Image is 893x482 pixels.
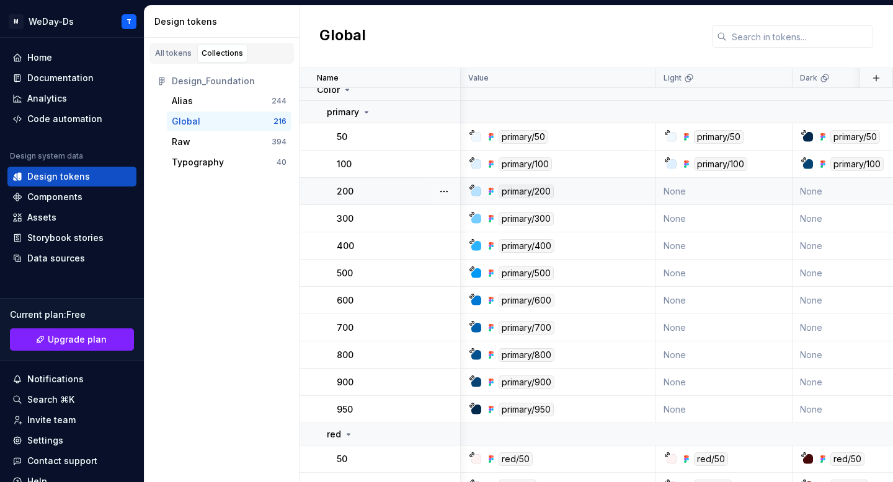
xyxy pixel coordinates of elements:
a: Documentation [7,68,136,88]
div: primary/300 [499,212,554,226]
a: Home [7,48,136,68]
p: 400 [337,240,354,252]
div: Documentation [27,72,94,84]
p: 200 [337,185,353,198]
td: None [656,314,793,341]
a: Data sources [7,248,136,268]
a: Code automation [7,109,136,129]
p: 700 [337,322,353,334]
div: Design tokens [27,170,90,183]
div: T [127,17,131,27]
input: Search in tokens... [727,25,873,48]
button: Typography40 [167,152,291,172]
div: red/50 [499,452,533,466]
div: Code automation [27,113,102,125]
p: primary [327,106,359,118]
p: 800 [337,349,353,361]
button: Contact support [7,451,136,471]
div: primary/400 [499,239,554,253]
a: Analytics [7,89,136,108]
button: Global216 [167,112,291,131]
a: Settings [7,431,136,450]
div: primary/800 [499,348,554,362]
div: primary/100 [499,157,552,171]
a: Assets [7,208,136,227]
p: 500 [337,267,353,279]
div: primary/950 [499,403,554,416]
div: Collections [202,48,243,58]
div: Invite team [27,414,76,426]
td: None [656,287,793,314]
td: None [656,260,793,287]
p: Name [317,73,339,83]
div: M [9,14,24,29]
td: None [656,205,793,232]
p: Dark [800,73,817,83]
p: 950 [337,403,353,416]
button: Search ⌘K [7,390,136,410]
button: MWeDay-DsT [2,8,141,35]
div: Components [27,191,82,203]
button: Raw394 [167,132,291,152]
p: 900 [337,376,353,388]
td: None [656,341,793,369]
div: 394 [272,137,287,147]
div: All tokens [155,48,192,58]
button: Alias244 [167,91,291,111]
div: Data sources [27,252,85,265]
div: Design tokens [154,15,294,28]
a: Components [7,187,136,207]
div: WeDay-Ds [29,15,74,28]
td: None [656,232,793,260]
div: Design_Foundation [172,75,287,87]
div: Analytics [27,92,67,105]
h2: Global [319,25,366,48]
div: primary/600 [499,294,554,307]
div: primary/200 [499,185,554,198]
div: Current plan : Free [10,309,134,321]
div: 40 [277,157,287,167]
div: Assets [27,211,56,224]
p: Light [664,73,682,83]
span: Upgrade plan [48,333,107,346]
div: Storybook stories [27,232,104,244]
a: Invite team [7,410,136,430]
div: primary/700 [499,321,554,335]
div: Notifications [27,373,84,385]
p: 50 [337,131,347,143]
div: 216 [273,116,287,126]
div: red/50 [694,452,728,466]
div: Design system data [10,151,83,161]
div: primary/100 [694,157,747,171]
p: 600 [337,294,353,307]
p: 100 [337,158,352,170]
a: Storybook stories [7,228,136,248]
div: primary/100 [830,157,884,171]
div: red/50 [830,452,864,466]
p: 300 [337,213,353,225]
p: Value [468,73,489,83]
div: Global [172,115,200,128]
div: primary/50 [499,130,548,144]
div: Alias [172,95,193,107]
div: Typography [172,156,224,169]
button: Notifications [7,369,136,389]
td: None [656,396,793,423]
div: Search ⌘K [27,393,74,406]
div: 244 [272,96,287,106]
div: primary/50 [830,130,880,144]
button: Upgrade plan [10,328,134,351]
div: Contact support [27,455,97,467]
td: None [656,369,793,396]
p: Color [317,84,340,96]
div: primary/50 [694,130,744,144]
div: Raw [172,136,190,148]
a: Design tokens [7,167,136,186]
div: Settings [27,434,63,447]
div: primary/500 [499,266,554,280]
p: 50 [337,453,347,465]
